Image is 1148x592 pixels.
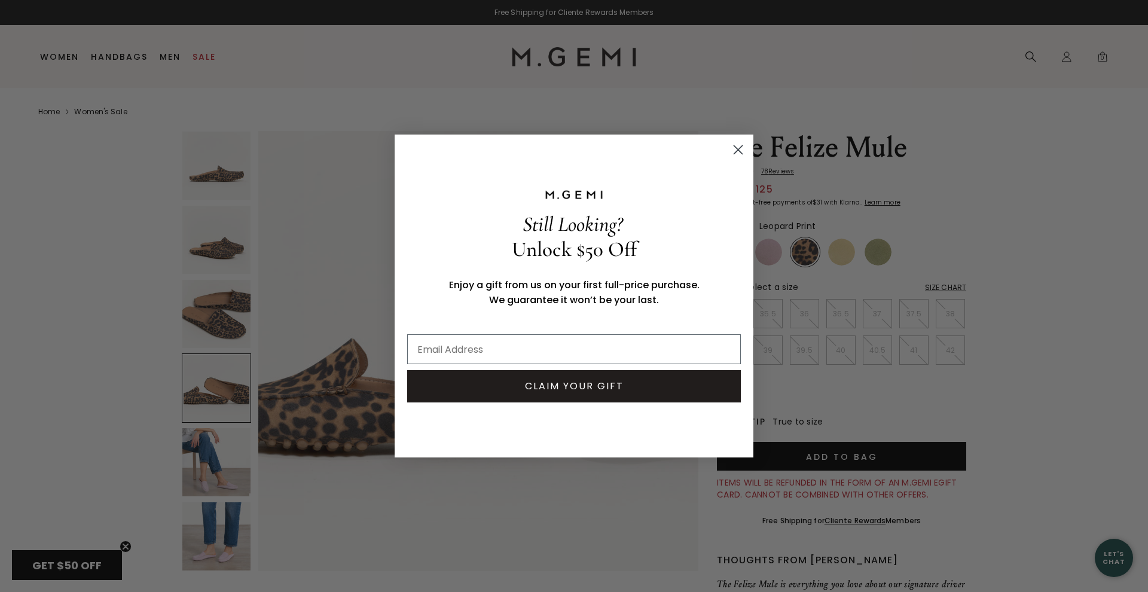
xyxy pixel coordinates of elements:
span: Enjoy a gift from us on your first full-price purchase. We guarantee it won’t be your last. [449,278,700,307]
span: Still Looking? [523,212,622,237]
span: Unlock $50 Off [512,237,637,262]
button: Close dialog [728,139,749,160]
input: Email Address [407,334,741,364]
button: CLAIM YOUR GIFT [407,370,741,402]
img: M.GEMI [544,190,604,200]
